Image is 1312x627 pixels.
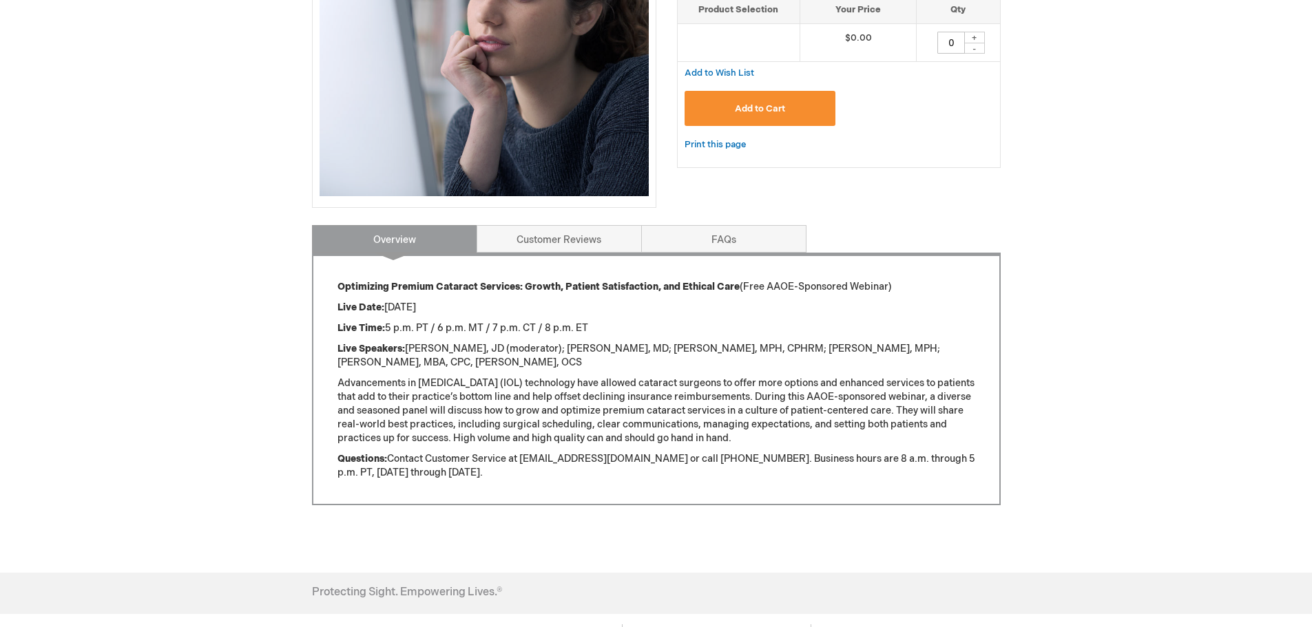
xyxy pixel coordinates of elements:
strong: Live Date: [337,301,384,313]
a: FAQs [641,225,806,253]
span: Add to Cart [735,103,785,114]
a: Add to Wish List [685,67,754,78]
button: Add to Cart [685,91,836,126]
strong: Live Time: [337,322,385,334]
p: [PERSON_NAME], JD (moderator); [PERSON_NAME], MD; [PERSON_NAME], MPH, CPHRM; [PERSON_NAME], MPH; ... [337,342,975,370]
p: Contact Customer Service at [EMAIL_ADDRESS][DOMAIN_NAME] or call [PHONE_NUMBER]. Business hours a... [337,452,975,480]
td: $0.00 [800,24,917,62]
strong: Optimizing Premium Cataract Services: Growth, Patient Satisfaction, and Ethical Care [337,281,740,293]
div: + [964,32,985,43]
p: Advancements in [MEDICAL_DATA] (IOL) technology have allowed cataract surgeons to offer more opti... [337,376,975,445]
p: [DATE] [337,301,975,315]
strong: Questions: [337,453,387,465]
a: Customer Reviews [477,225,642,253]
p: 5 p.m. PT / 6 p.m. MT / 7 p.m. CT / 8 p.m. ET [337,321,975,335]
input: Qty [937,32,965,54]
strong: Live Speakers: [337,343,405,354]
div: - [964,43,985,54]
p: (Free AAOE-Sponsored Webinar) [337,280,975,294]
a: Print this page [685,136,746,153]
h4: Protecting Sight. Empowering Lives.® [312,586,502,599]
a: Overview [312,225,477,253]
